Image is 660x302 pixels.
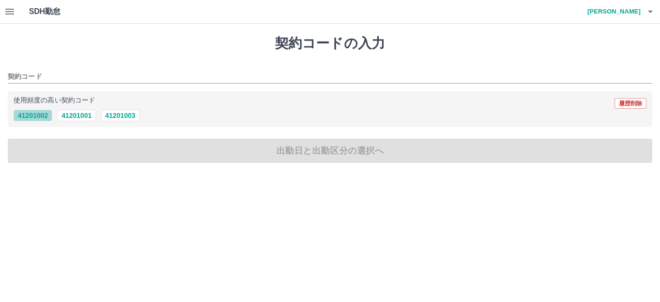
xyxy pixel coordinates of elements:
[615,98,646,109] button: 履歴削除
[57,110,96,121] button: 41201001
[14,110,52,121] button: 41201002
[14,97,95,104] p: 使用頻度の高い契約コード
[101,110,140,121] button: 41201003
[8,35,652,52] h1: 契約コードの入力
